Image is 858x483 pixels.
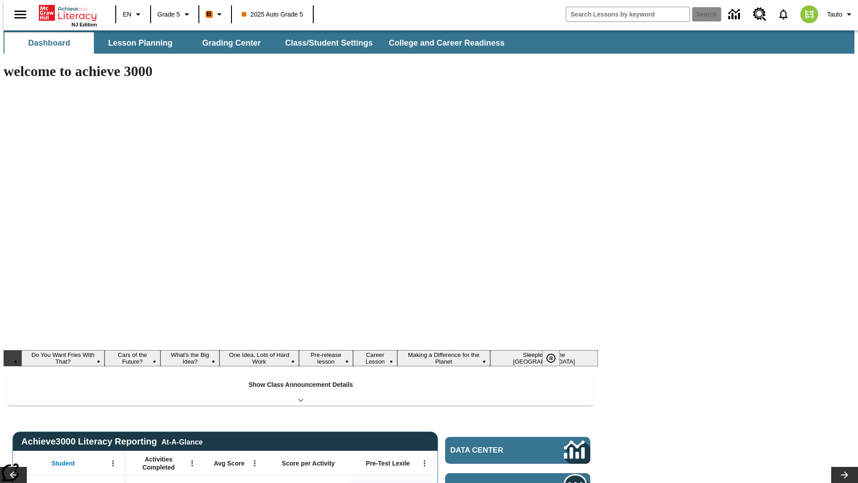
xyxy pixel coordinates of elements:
button: Grade: Grade 5, Select a grade [154,6,196,22]
button: Class/Student Settings [278,32,380,54]
span: Avg Score [214,459,244,467]
button: Slide 6 Career Lesson [353,350,397,366]
button: Dashboard [4,32,94,54]
a: Resource Center, Will open in new tab [748,2,772,26]
span: Tauto [827,10,842,19]
button: Slide 5 Pre-release lesson [299,350,353,366]
button: Profile/Settings [824,6,858,22]
img: avatar image [800,5,818,23]
span: B [207,8,211,20]
button: Boost Class color is orange. Change class color [202,6,228,22]
div: Home [39,3,97,27]
input: search field [566,7,690,21]
button: Open Menu [248,457,261,470]
button: Open Menu [185,457,199,470]
button: Lesson carousel, Next [831,467,858,483]
button: Grading Center [187,32,276,54]
a: Notifications [772,3,795,26]
span: Achieve3000 Literacy Reporting [21,436,203,447]
button: Open Menu [418,457,431,470]
button: Slide 7 Making a Difference for the Planet [397,350,490,366]
div: SubNavbar [4,32,513,54]
span: Score per Activity [282,459,335,467]
a: Data Center [445,437,590,464]
span: Pre-Test Lexile [366,459,410,467]
div: Pause [542,350,569,366]
button: Language: EN, Select a language [119,6,147,22]
button: Pause [542,350,560,366]
h1: welcome to achieve 3000 [4,63,598,80]
span: Data Center [450,446,534,455]
button: Open Menu [106,457,120,470]
span: 2025 Auto Grade 5 [242,10,303,19]
button: Slide 2 Cars of the Future? [105,350,160,366]
a: Data Center [723,2,748,27]
button: Slide 8 Sleepless in the Animal Kingdom [490,350,598,366]
p: Show Class Announcement Details [248,380,353,390]
div: SubNavbar [4,30,854,54]
button: Slide 4 One Idea, Lots of Hard Work [219,350,299,366]
button: Slide 3 What's the Big Idea? [160,350,219,366]
button: Select a new avatar [795,3,824,26]
button: College and Career Readiness [382,32,512,54]
div: Show Class Announcement Details [8,375,593,406]
span: Student [51,459,75,467]
span: NJ Edition [71,22,97,27]
span: Grade 5 [157,10,180,19]
span: EN [123,10,131,19]
a: Home [39,4,97,22]
button: Slide 1 Do You Want Fries With That? [21,350,105,366]
button: Open side menu [7,1,34,28]
div: At-A-Glance [161,436,202,446]
button: Lesson Planning [96,32,185,54]
span: Activities Completed [129,455,188,471]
